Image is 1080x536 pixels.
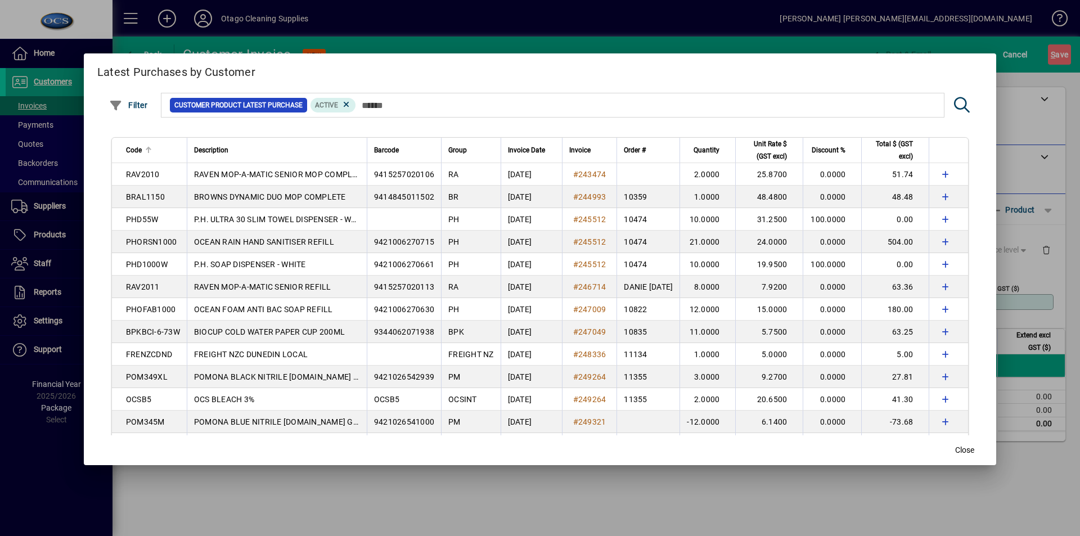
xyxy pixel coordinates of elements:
span: # [573,237,578,246]
td: [DATE] [501,186,562,208]
td: 0.0000 [803,366,861,388]
td: 51.74 [861,163,929,186]
span: # [573,282,578,291]
td: 10474 [616,208,679,231]
span: 9344062071938 [374,327,434,336]
td: 11134 [616,343,679,366]
td: [DATE] [501,253,562,276]
span: # [573,170,578,179]
td: 100.0000 [803,253,861,276]
td: DANIE [DATE] [616,276,679,298]
span: OCS BLEACH 3% [194,395,254,404]
span: OCSB5 [126,395,151,404]
td: 63.36 [861,276,929,298]
span: POM349XL [126,372,168,381]
td: 0.0000 [803,186,861,208]
span: BROWNS DYNAMIC DUO MOP COMPLETE [194,192,346,201]
span: 9421006270715 [374,237,434,246]
a: #249264 [569,393,610,406]
td: 5.7500 [735,321,803,343]
span: Invoice [569,144,591,156]
td: [DATE] [501,388,562,411]
td: 10.0000 [679,208,735,231]
span: Group [448,144,467,156]
mat-chip: Product Activation Status: Active [310,98,355,112]
span: # [573,260,578,269]
td: 15.0000 [735,298,803,321]
td: 504.00 [861,231,929,253]
span: PHOFAB1000 [126,305,176,314]
td: 11.0000 [679,321,735,343]
td: 7.9200 [735,276,803,298]
td: 63.25 [861,321,929,343]
a: #246714 [569,281,610,293]
td: [DATE] [501,433,562,456]
td: 0.0000 [803,231,861,253]
td: 6.1400 [735,433,803,456]
span: FREIGHT NZ [448,350,494,359]
td: 8.0000 [679,276,735,298]
span: 246714 [578,282,606,291]
span: RAV2010 [126,170,160,179]
td: 10.0000 [679,253,735,276]
td: 2.0000 [679,163,735,186]
td: -12.0000 [679,411,735,433]
td: 0.00 [861,208,929,231]
td: [DATE] [501,321,562,343]
span: POMONA BLACK NITRILE [DOMAIN_NAME] GLOVES - XL [194,372,400,381]
a: #245512 [569,236,610,248]
td: 11355 [616,388,679,411]
span: 243474 [578,170,606,179]
td: 31.2500 [735,208,803,231]
span: 249264 [578,395,606,404]
a: #247009 [569,303,610,316]
div: Invoice [569,144,610,156]
h2: Latest Purchases by Customer [84,53,997,86]
span: RA [448,282,459,291]
div: Order # [624,144,673,156]
span: POM345M [126,417,165,426]
td: 27.81 [861,366,929,388]
span: Code [126,144,142,156]
span: 249321 [578,417,606,426]
span: PH [448,237,460,246]
td: -73.68 [861,411,929,433]
span: 9415257020106 [374,170,434,179]
span: Close [955,444,974,456]
td: 180.00 [861,298,929,321]
span: RAVEN MOP-A-MATIC SENIOR MOP COMPLETE [194,170,366,179]
button: Close [947,440,983,461]
span: BR [448,192,459,201]
span: # [573,305,578,314]
span: POMONA BLUE NITRILE [DOMAIN_NAME] GLOVES - M [194,417,391,426]
td: 10474 [616,253,679,276]
td: [DATE] [501,366,562,388]
td: 11355 [616,366,679,388]
span: 9414845011502 [374,192,434,201]
a: #245512 [569,213,610,226]
a: #245512 [569,258,610,271]
td: 20.6500 [735,388,803,411]
span: # [573,350,578,359]
td: 24.0000 [735,231,803,253]
span: 9421006270630 [374,305,434,314]
td: [DATE] [501,208,562,231]
span: Description [194,144,228,156]
td: [DATE] [501,343,562,366]
span: PH [448,215,460,224]
span: Order # [624,144,646,156]
td: -61.40 [861,433,929,456]
button: Filter [106,95,151,115]
a: #247049 [569,326,610,338]
span: OCSB5 [374,395,399,404]
span: 245512 [578,237,606,246]
td: 10474 [616,231,679,253]
span: Customer Product Latest Purchase [174,100,303,111]
span: PHORSN1000 [126,237,177,246]
span: BRAL1150 [126,192,165,201]
td: 6.1400 [735,411,803,433]
td: 0.0000 [803,343,861,366]
span: RA [448,170,459,179]
span: RAV2011 [126,282,160,291]
td: 25.8700 [735,163,803,186]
